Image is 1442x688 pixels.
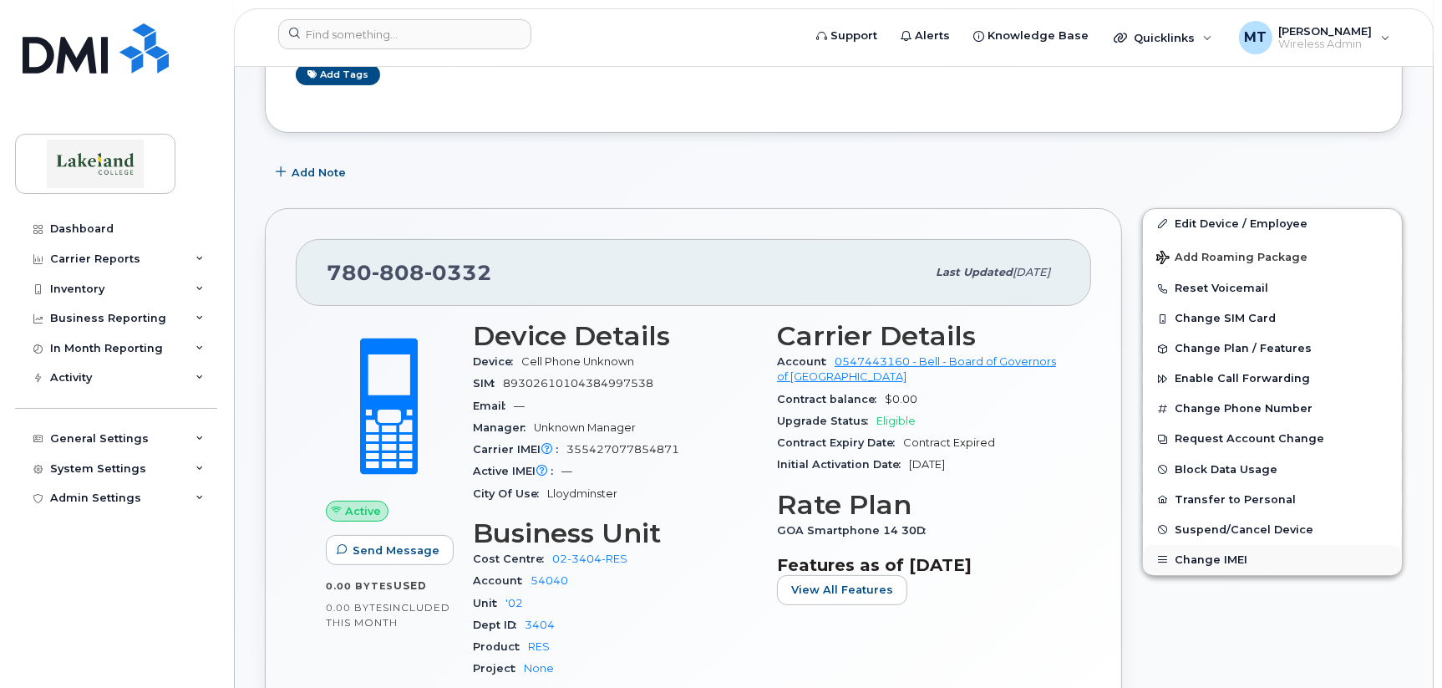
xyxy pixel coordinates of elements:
span: Device [473,355,521,368]
span: Contract Expired [903,436,995,449]
span: [DATE] [909,458,945,471]
div: Quicklinks [1102,21,1224,54]
span: Support [830,28,877,44]
span: SIM [473,377,503,390]
span: Quicklinks [1134,31,1195,44]
a: '02 [505,597,523,609]
span: Cell Phone Unknown [521,355,634,368]
span: Manager [473,421,534,434]
button: Add Roaming Package [1143,239,1402,273]
button: Change Plan / Features [1143,334,1402,364]
h3: Device Details [473,321,757,351]
span: View All Features [791,582,893,598]
a: 0547443160 - Bell - Board of Governors of [GEOGRAPHIC_DATA] [777,355,1056,383]
button: Change Phone Number [1143,394,1402,424]
span: Account [473,574,531,587]
span: 808 [372,260,424,285]
span: Last updated [936,266,1013,278]
input: Find something... [278,19,531,49]
span: 355427077854871 [566,443,679,456]
span: Account [777,355,835,368]
a: 02-3404-RES [552,553,627,565]
span: Project [473,662,524,675]
button: Send Message [326,535,454,565]
span: Unit [473,597,505,609]
span: Carrier IMEI [473,443,566,456]
span: Cost Centre [473,553,552,565]
span: $0.00 [885,393,917,405]
a: RES [528,640,550,653]
span: Active IMEI [473,465,561,477]
a: None [524,662,554,675]
span: 0332 [424,260,492,285]
span: Lloydminster [547,487,617,500]
span: used [394,579,427,592]
a: Alerts [889,19,962,53]
button: Reset Voicemail [1143,273,1402,303]
span: Enable Call Forwarding [1175,373,1310,385]
span: Alerts [915,28,950,44]
a: Knowledge Base [962,19,1100,53]
span: Suspend/Cancel Device [1175,523,1313,536]
h3: Carrier Details [777,321,1061,351]
span: — [514,400,525,412]
span: Add Note [292,165,346,181]
span: Product [473,640,528,653]
span: Unknown Manager [534,421,636,434]
span: [PERSON_NAME] [1279,24,1373,38]
button: Change SIM Card [1143,303,1402,334]
a: Add tags [296,64,380,85]
a: 3404 [525,619,555,631]
span: 0.00 Bytes [326,602,389,614]
button: Request Account Change [1143,424,1402,454]
span: Send Message [353,543,439,558]
span: — [561,465,572,477]
span: Eligible [876,415,916,427]
span: Active [345,503,381,519]
span: Add Roaming Package [1156,251,1307,267]
span: Dept ID [473,619,525,631]
span: Contract Expiry Date [777,436,903,449]
span: included this month [326,601,450,629]
span: Change Plan / Features [1175,343,1312,355]
button: Change IMEI [1143,545,1402,575]
h3: Rate Plan [777,490,1061,520]
a: 54040 [531,574,568,587]
span: Knowledge Base [988,28,1089,44]
span: 0.00 Bytes [326,580,394,592]
a: Support [805,19,889,53]
button: Add Note [265,158,360,188]
button: Transfer to Personal [1143,485,1402,515]
span: [DATE] [1013,266,1050,278]
span: Email [473,400,514,412]
span: City Of Use [473,487,547,500]
button: View All Features [777,575,907,605]
span: Initial Activation Date [777,458,909,471]
span: GOA Smartphone 14 30D [777,524,934,537]
h3: Features as of [DATE] [777,555,1061,575]
div: Margaret Templeton [1227,21,1402,54]
button: Block Data Usage [1143,455,1402,485]
span: 89302610104384997538 [503,377,653,390]
a: Edit Device / Employee [1143,209,1402,239]
span: 780 [327,260,492,285]
span: MT [1244,28,1267,48]
button: Enable Call Forwarding [1143,364,1402,394]
h3: Business Unit [473,518,757,548]
span: Wireless Admin [1279,38,1373,51]
button: Suspend/Cancel Device [1143,515,1402,545]
span: Contract balance [777,393,885,405]
span: Upgrade Status [777,415,876,427]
